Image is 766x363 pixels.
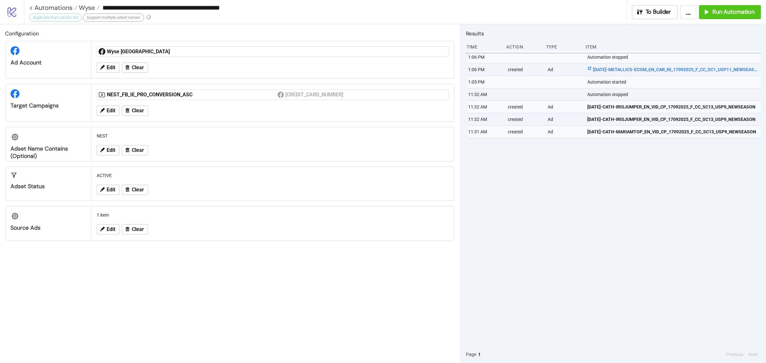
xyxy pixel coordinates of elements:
a: [DATE]-CATH-IRISJUMPER_EN_VID_CP_17092025_F_CC_SC13_USP9_NEWSEASON [587,101,758,113]
button: Clear [122,145,148,155]
a: Wyse [77,4,100,11]
span: Clear [132,226,144,232]
div: Target Campaigns [11,102,86,109]
div: 11:32 AM [468,113,503,125]
span: Wyse [77,4,95,12]
div: Time [466,41,501,53]
div: Automation stopped [587,88,762,100]
div: NEST_FB_IE_PRO_CONVERSION_ASC [107,91,277,98]
a: [DATE]-METALLICS-ECOM_EN_CAR_NI_17092025_F_CC_SC1_USP11_NEWSEASON [587,63,758,76]
div: Wyse [GEOGRAPHIC_DATA] [107,48,277,55]
div: 1 item [94,209,452,221]
span: [DATE]-CATH-IRISJUMPER_EN_VID_CP_17092025_F_CC_SC13_USP9_NEWSEASON [587,103,755,110]
button: Edit [97,106,119,116]
h2: Configuration [5,29,454,38]
a: [DATE]-CATH-MARIAMTOP_EN_VID_CP_17092025_F_CC_SC13_USP9_NEWSEASON [587,126,758,138]
div: Adset Name contains (optional) [11,145,86,160]
button: Clear [122,106,148,116]
div: Ad [547,113,582,125]
span: Edit [107,226,115,232]
div: 1:06 PM [468,51,503,63]
span: [DATE]-METALLICS-ECOM_EN_CAR_NI_17092025_F_CC_SC1_USP11_NEWSEASON [587,66,758,73]
div: NEST [94,130,452,142]
div: ACTIVE [94,169,452,181]
div: Support multiple adset names [83,13,144,22]
span: To Builder [646,8,671,16]
button: Edit [97,63,119,73]
div: Ad [547,101,582,113]
div: Adset Status [11,183,86,190]
span: Clear [132,65,144,70]
div: Action [506,41,541,53]
button: Edit [97,224,119,234]
button: Edit [97,145,119,155]
button: ... [680,5,696,19]
div: Item [585,41,761,53]
div: created [507,101,542,113]
button: Edit [97,185,119,195]
div: 1:06 PM [468,63,503,76]
div: 11:32 AM [468,88,503,100]
span: Edit [107,187,115,193]
div: Automation stopped [587,51,762,63]
span: Edit [107,65,115,70]
span: Edit [107,108,115,114]
button: Clear [122,63,148,73]
button: Run Automation [699,5,761,19]
button: To Builder [632,5,678,19]
div: Ad Account [11,59,86,66]
div: 11:31 AM [468,126,503,138]
div: created [507,113,542,125]
div: Ad [547,126,582,138]
div: Ad [547,63,582,76]
span: [DATE]-CATH-IRISJUMPER_EN_VID_CP_17092025_F_CC_SC13_USP9_NEWSEASON [587,116,755,123]
span: Run Automation [712,8,755,16]
a: < Automations [29,4,77,11]
div: [CREDIT_CARD_NUMBER] [285,91,344,99]
span: Clear [132,147,144,153]
div: created [507,63,542,76]
div: 11:32 AM [468,101,503,113]
div: duplicate from ad IDs list [29,13,82,22]
div: Type [545,41,581,53]
div: Automation started [587,76,762,88]
a: [DATE]-CATH-IRISJUMPER_EN_VID_CP_17092025_F_CC_SC13_USP9_NEWSEASON [587,113,758,125]
div: Source Ads [11,224,86,232]
span: Clear [132,187,144,193]
div: 1:05 PM [468,76,503,88]
span: [DATE]-CATH-MARIAMTOP_EN_VID_CP_17092025_F_CC_SC13_USP9_NEWSEASON [587,128,756,135]
span: Page [466,351,476,358]
span: Edit [107,147,115,153]
button: Clear [122,224,148,234]
button: Previous [724,351,745,358]
div: created [507,126,542,138]
button: 1 [476,351,483,358]
h2: Results [466,29,761,38]
button: Next [747,351,760,358]
button: Clear [122,185,148,195]
span: Clear [132,108,144,114]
